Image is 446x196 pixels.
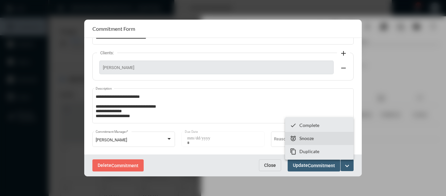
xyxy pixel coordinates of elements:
mat-icon: content_copy [290,148,296,155]
p: Duplicate [299,149,319,154]
p: Snooze [299,135,314,141]
p: Complete [299,122,319,128]
mat-icon: snooze [290,135,296,142]
mat-icon: checkmark [290,122,296,129]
